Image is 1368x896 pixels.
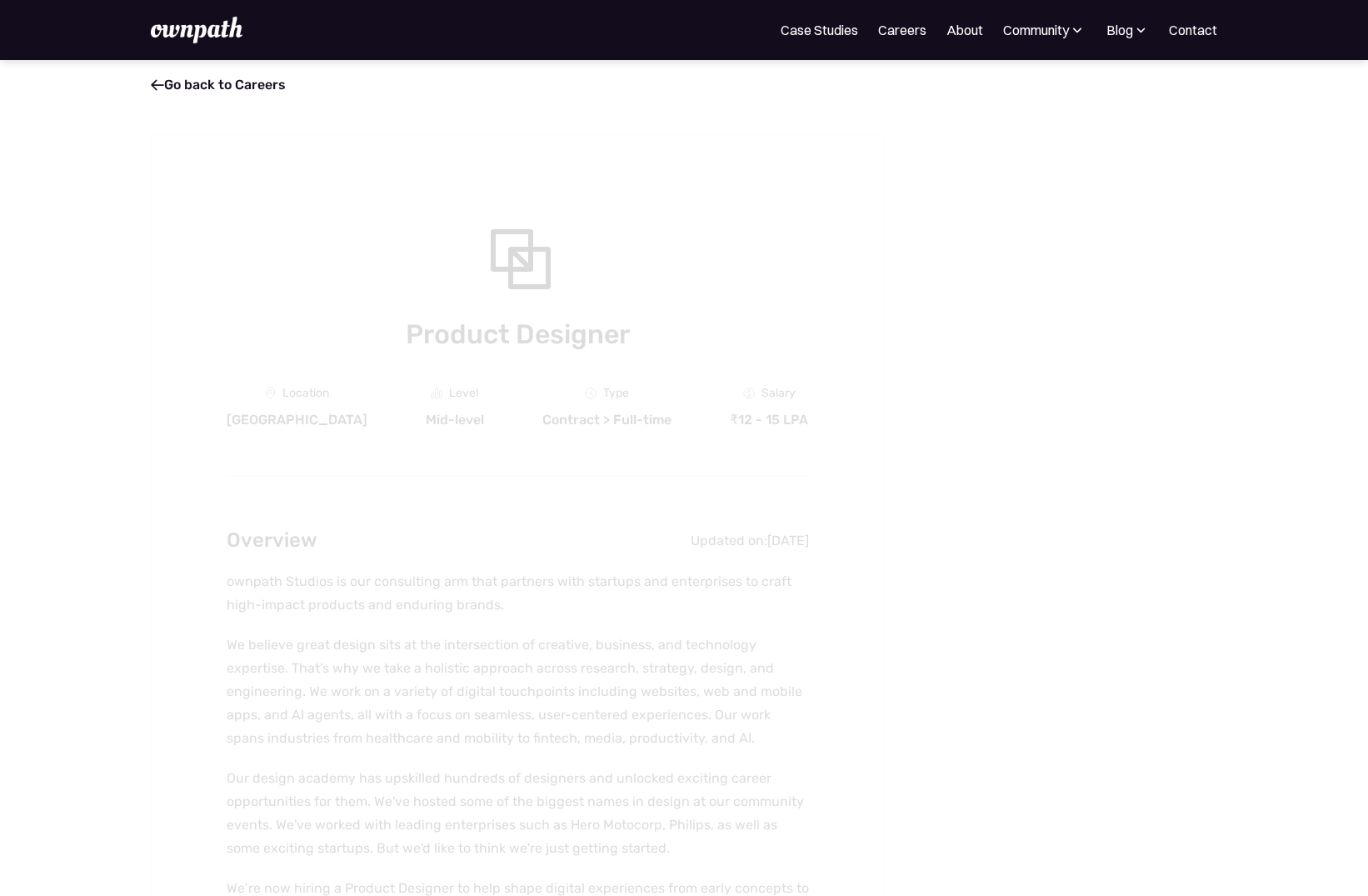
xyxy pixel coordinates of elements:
[691,532,767,548] div: Updated on:
[431,388,442,399] img: Graph Icon - Job Board X Webflow Template
[426,412,484,428] div: Mid-level
[449,387,478,400] div: Level
[227,412,367,428] div: [GEOGRAPHIC_DATA]
[781,20,858,40] a: Case Studies
[151,77,164,93] span: 
[1169,20,1217,40] a: Contact
[227,767,809,860] p: Our design academy has upskilled hundreds of designers and unlocked exciting career opportunities...
[946,20,983,40] a: About
[265,387,276,400] img: Location Icon - Job Board X Webflow Template
[1106,20,1133,40] div: Blog
[227,570,809,617] p: ownpath Studios is our consulting arm that partners with startups and enterprises to craft high-i...
[227,315,809,353] h1: Product Designer
[282,387,329,400] div: Location
[767,532,809,548] div: [DATE]
[878,20,926,40] a: Careers
[743,388,755,399] img: Money Icon - Job Board X Webflow Template
[227,633,809,750] p: We believe great design sits at the intersection of creative, business, and technology expertise....
[761,387,796,400] div: Salary
[730,412,808,428] div: ₹12 - 15 LPA
[542,412,672,428] div: Contract > Full-time
[1106,20,1149,40] div: Blog
[603,387,629,400] div: Type
[227,524,317,557] h2: Overview
[1003,20,1086,40] div: Community
[151,77,286,93] a: Go back to Careers
[585,388,597,399] img: Clock Icon - Job Board X Webflow Template
[1003,20,1069,40] div: Community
